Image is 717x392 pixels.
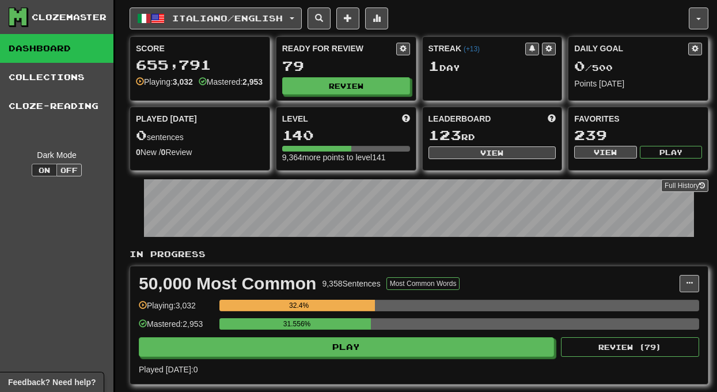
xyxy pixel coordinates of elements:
button: More stats [365,7,388,29]
div: 239 [574,128,702,142]
div: 9,358 Sentences [322,278,380,289]
strong: 3,032 [173,77,193,86]
div: New / Review [136,146,264,158]
span: 0 [574,58,585,74]
div: Playing: 3,032 [139,300,214,319]
div: 31.556% [223,318,371,330]
div: Streak [428,43,526,54]
div: Mastered: [199,76,263,88]
button: Play [139,337,554,357]
div: 655,791 [136,58,264,72]
div: 140 [282,128,410,142]
div: Dark Mode [9,149,105,161]
div: Favorites [574,113,702,125]
div: Score [136,43,264,54]
span: Level [282,113,308,125]
button: View [574,146,636,159]
strong: 0 [136,148,141,157]
span: / 500 [574,63,613,73]
span: 123 [428,127,461,143]
span: Played [DATE] [136,113,197,125]
span: Played [DATE]: 0 [139,365,198,374]
div: 50,000 Most Common [139,275,316,292]
div: sentences [136,128,264,143]
div: Daily Goal [574,43,688,55]
div: rd [428,128,556,143]
button: Review [282,77,410,95]
button: Add sentence to collection [336,7,359,29]
button: Play [640,146,702,159]
span: 1 [428,58,439,74]
strong: 0 [161,148,166,157]
strong: 2,953 [242,77,263,86]
div: Clozemaster [32,12,107,23]
button: On [32,164,57,176]
div: 79 [282,59,410,73]
span: 0 [136,127,147,143]
button: Review (79) [561,337,699,357]
div: 9,364 more points to level 141 [282,152,410,163]
span: Open feedback widget [8,376,96,388]
a: (+13) [464,45,480,53]
p: In Progress [130,248,708,260]
button: Off [56,164,82,176]
button: Search sentences [308,7,331,29]
div: Day [428,59,556,74]
button: Italiano/English [130,7,302,29]
button: Most Common Words [386,277,460,290]
span: Leaderboard [428,113,491,125]
div: Mastered: 2,953 [139,318,214,337]
span: Italiano / English [172,13,283,23]
span: Score more points to level up [402,113,410,125]
div: Ready for Review [282,43,396,54]
div: 32.4% [223,300,375,311]
a: Full History [661,179,708,192]
span: This week in points, UTC [548,113,556,125]
div: Playing: [136,76,193,88]
button: View [428,146,556,159]
div: Points [DATE] [574,78,702,89]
